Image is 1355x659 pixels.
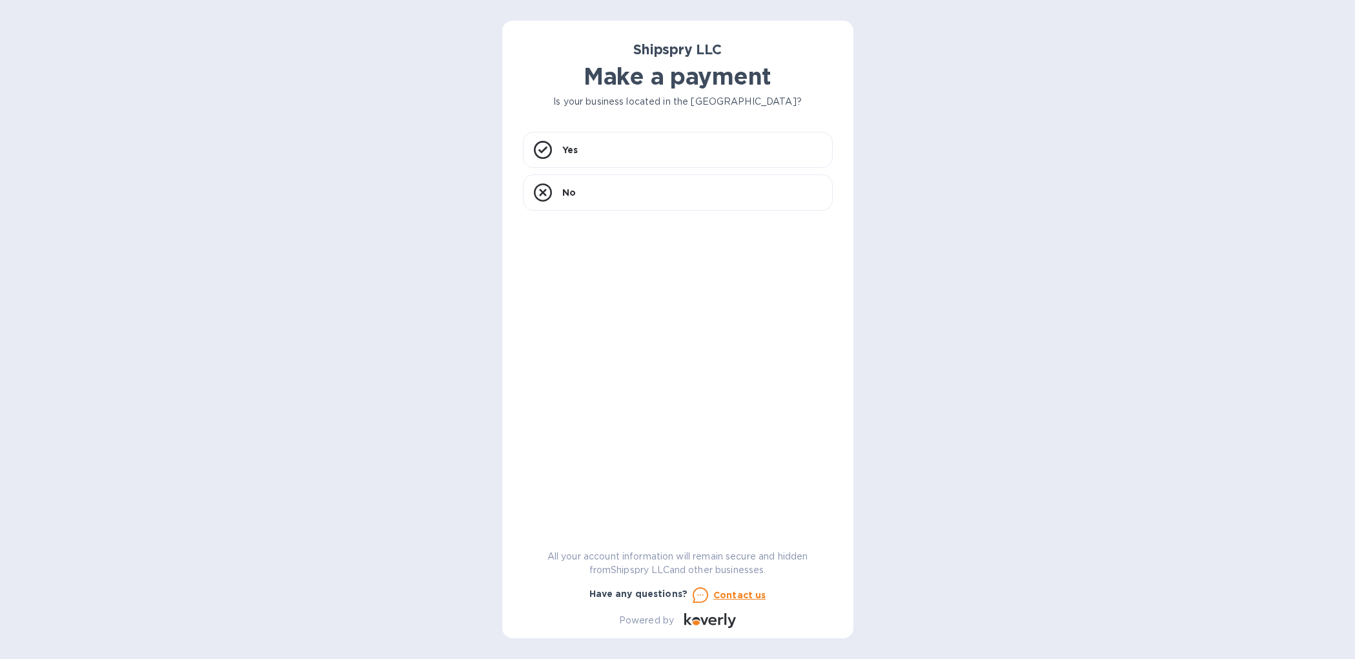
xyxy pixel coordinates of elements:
[562,186,576,199] p: No
[523,550,833,577] p: All your account information will remain secure and hidden from Shipspry LLC and other businesses.
[713,590,766,600] u: Contact us
[633,41,722,58] b: Shipspry LLC
[523,95,833,109] p: Is your business located in the [GEOGRAPHIC_DATA]?
[562,143,578,156] p: Yes
[619,614,674,627] p: Powered by
[523,63,833,90] h1: Make a payment
[589,589,688,599] b: Have any questions?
